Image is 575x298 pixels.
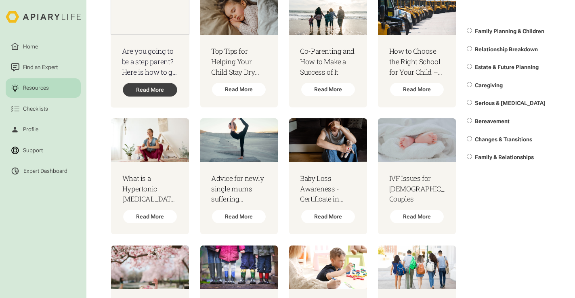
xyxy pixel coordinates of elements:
[211,46,267,77] h3: Top Tips for Helping Your Child Stay Dry Through the Night
[212,83,266,96] div: Read More
[467,100,472,105] input: Serious & [MEDICAL_DATA]
[475,136,532,142] span: Changes & Transitions
[21,146,44,155] div: Support
[475,82,503,88] span: Caregiving
[467,64,472,69] input: Estate & Future Planning
[475,100,546,106] span: Serious & [MEDICAL_DATA]
[6,141,81,160] a: Support
[301,210,355,223] div: Read More
[122,173,178,204] h3: What is a Hypertonic [MEDICAL_DATA] and How Do I Fix It?
[212,210,266,223] div: Read More
[300,173,356,204] h3: Baby Loss Awareness - Certificate in Memory
[6,78,81,98] a: Resources
[475,154,534,160] span: Family & Relationships
[23,168,67,174] div: Expert Dashboard
[390,210,444,223] div: Read More
[467,154,472,159] input: Family & Relationships
[390,83,444,96] div: Read More
[122,46,178,78] h3: Are you going to be a step parent? Here is how to get the best start…
[467,28,472,33] input: Family Planning & Children
[6,99,81,118] a: Checklists
[475,46,538,52] span: Relationship Breakdown
[467,136,472,141] input: Changes & Transitions
[389,173,445,204] h3: IVF Issues for [DEMOGRAPHIC_DATA] Couples
[467,82,472,87] input: Caregiving
[123,210,177,223] div: Read More
[467,118,472,123] input: Bereavement
[378,118,456,234] a: IVF Issues for [DEMOGRAPHIC_DATA] CouplesRead More
[21,105,49,113] div: Checklists
[301,83,355,96] div: Read More
[289,118,367,234] a: Baby Loss Awareness - Certificate in MemoryRead More
[467,46,472,51] input: Relationship Breakdown
[21,63,59,71] div: Find an Expert
[21,42,39,51] div: Home
[475,118,510,124] span: Bereavement
[21,126,40,134] div: Profile
[475,64,539,70] span: Estate & Future Planning
[300,46,356,77] h3: Co-Parenting and How to Make a Success of It
[200,118,278,234] a: Advice for newly single mums suffering overwhelmRead More
[6,120,81,139] a: Profile
[6,58,81,77] a: Find an Expert
[389,46,445,77] h3: How to Choose the Right School for Your Child – From Nursery School and Beyond
[6,37,81,56] a: Home
[6,162,81,181] a: Expert Dashboard
[21,84,50,92] div: Resources
[111,118,189,234] a: What is a Hypertonic [MEDICAL_DATA] and How Do I Fix It?Read More
[211,173,267,204] h3: Advice for newly single mums suffering overwhelm
[475,28,544,34] span: Family Planning & Children
[123,83,177,97] div: Read More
